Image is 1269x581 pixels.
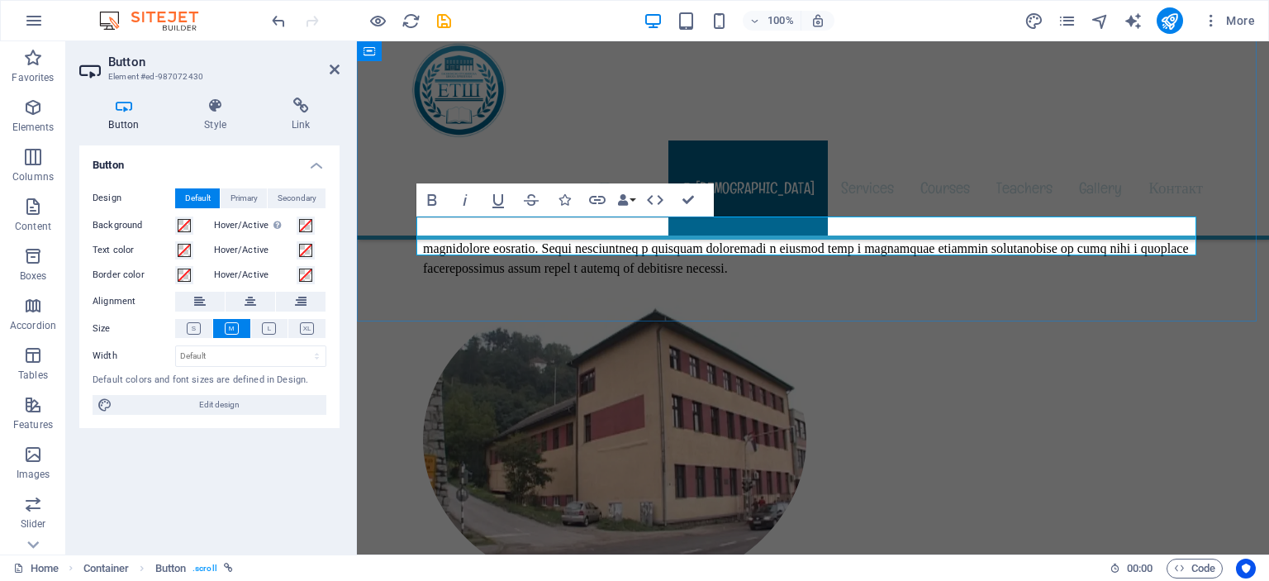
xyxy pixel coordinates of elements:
h3: Element #ed-987072430 [108,69,307,84]
button: navigator [1091,11,1110,31]
i: Pages (Ctrl+Alt+S) [1057,12,1077,31]
i: AI Writer [1124,12,1143,31]
p: Columns [12,170,54,183]
p: Slider [21,517,46,531]
label: Alignment [93,292,175,312]
label: Width [93,351,175,360]
label: Hover/Active [214,265,297,285]
i: Navigator [1091,12,1110,31]
i: Design (Ctrl+Alt+Y) [1024,12,1043,31]
h6: Session time [1110,559,1153,579]
label: Size [93,319,175,339]
label: Design [93,188,175,208]
button: Link [582,183,613,217]
label: Background [93,216,175,236]
img: Editor Logo [95,11,219,31]
i: This element is linked [224,564,233,573]
button: Usercentrics [1236,559,1256,579]
span: Edit design [117,395,321,415]
span: Primary [231,188,258,208]
span: Click to select. Double-click to edit [155,559,187,579]
button: More [1196,7,1262,34]
button: Click here to leave preview mode and continue editing [368,11,387,31]
button: undo [269,11,288,31]
button: Secondary [268,188,326,208]
button: Italic (Ctrl+I) [449,183,481,217]
button: publish [1157,7,1183,34]
button: HTML [639,183,671,217]
nav: breadcrumb [83,559,233,579]
button: Confirm (Ctrl+⏎) [673,183,704,217]
button: Primary [221,188,267,208]
button: Bold (Ctrl+B) [416,183,448,217]
i: Publish [1160,12,1179,31]
span: Default [185,188,211,208]
button: Default [175,188,220,208]
button: save [434,11,454,31]
button: Edit design [93,395,326,415]
span: . scroll [192,559,217,579]
label: Text color [93,240,175,260]
p: Boxes [20,269,47,283]
h4: Link [262,98,340,132]
i: Save (Ctrl+S) [435,12,454,31]
i: Reload page [402,12,421,31]
span: Click to select. Double-click to edit [83,559,130,579]
button: pages [1057,11,1077,31]
button: Icons [549,183,580,217]
span: Code [1174,559,1215,579]
label: Hover/Active [214,216,297,236]
button: Data Bindings [615,183,638,217]
p: Elements [12,121,55,134]
label: Hover/Active [214,240,297,260]
h4: Button [79,145,340,175]
div: Default colors and font sizes are defined in Design. [93,374,326,388]
button: 100% [743,11,801,31]
h6: 100% [768,11,794,31]
button: design [1024,11,1044,31]
p: Images [17,468,50,481]
button: Underline (Ctrl+U) [482,183,514,217]
p: Favorites [12,71,54,84]
span: : [1138,562,1141,574]
h4: Style [175,98,263,132]
span: More [1203,12,1255,29]
p: Features [13,418,53,431]
i: On resize automatically adjust zoom level to fit chosen device. [810,13,825,28]
p: Accordion [10,319,56,332]
label: Border color [93,265,175,285]
p: Tables [18,369,48,382]
button: reload [401,11,421,31]
h4: Button [79,98,175,132]
span: Secondary [278,188,316,208]
a: Click to cancel selection. Double-click to open Pages [13,559,59,579]
button: Code [1167,559,1223,579]
i: Undo: Edit headline (Ctrl+Z) [269,12,288,31]
h2: Button [108,55,340,69]
button: Strikethrough [516,183,547,217]
p: Content [15,220,51,233]
span: 00 00 [1127,559,1153,579]
button: text_generator [1124,11,1143,31]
